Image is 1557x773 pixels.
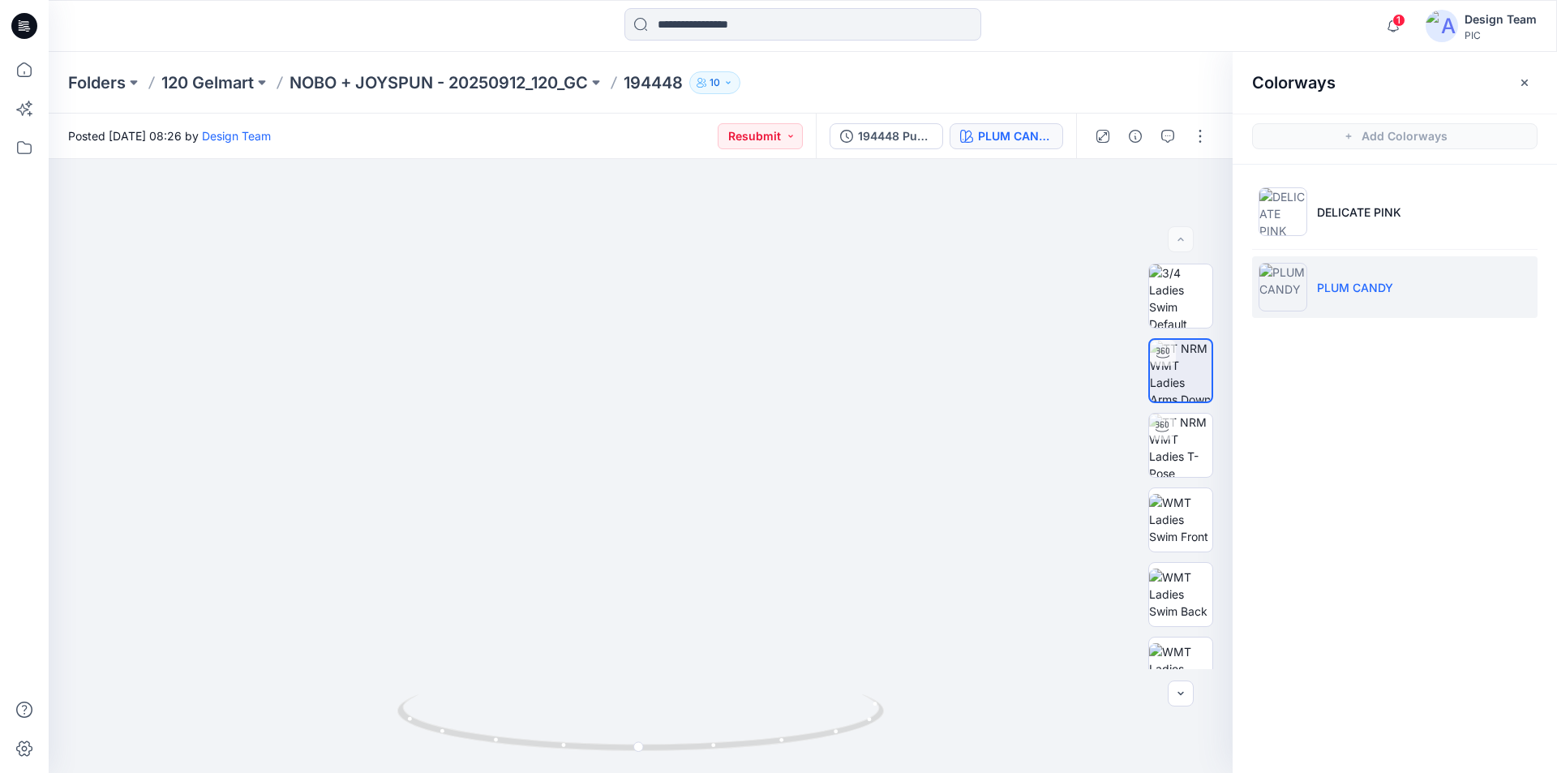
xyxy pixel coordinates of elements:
a: Folders [68,71,126,94]
a: NOBO + JOYSPUN - 20250912_120_GC [290,71,588,94]
img: WMT Ladies Swim Front [1149,494,1212,545]
img: WMT Ladies Swim Left [1149,643,1212,694]
img: eyJhbGciOiJIUzI1NiIsImtpZCI6IjAiLCJzbHQiOiJzZXMiLCJ0eXAiOiJKV1QifQ.eyJkYXRhIjp7InR5cGUiOiJzdG9yYW... [215,10,1066,773]
button: 10 [689,71,740,94]
span: Posted [DATE] 08:26 by [68,127,271,144]
span: 1 [1392,14,1405,27]
img: TT NRM WMT Ladies T-Pose [1149,414,1212,477]
div: 194448 Push up +Diamante Wire Channel [858,127,933,145]
p: PLUM CANDY [1317,279,1393,296]
img: PLUM CANDY [1259,263,1307,311]
button: 194448 Push up +Diamante Wire Channel [830,123,943,149]
a: 120 Gelmart [161,71,254,94]
p: 10 [710,74,720,92]
h2: Colorways [1252,73,1336,92]
img: avatar [1426,10,1458,42]
img: 3/4 Ladies Swim Default [1149,264,1212,328]
button: Details [1122,123,1148,149]
p: DELICATE PINK [1317,204,1401,221]
div: Design Team [1465,10,1537,29]
img: WMT Ladies Swim Back [1149,569,1212,620]
div: PIC [1465,29,1537,41]
div: PLUM CANDY [978,127,1053,145]
img: DELICATE PINK [1259,187,1307,236]
img: TT NRM WMT Ladies Arms Down [1150,340,1212,402]
a: Design Team [202,129,271,143]
p: 194448 [624,71,683,94]
button: PLUM CANDY [950,123,1063,149]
